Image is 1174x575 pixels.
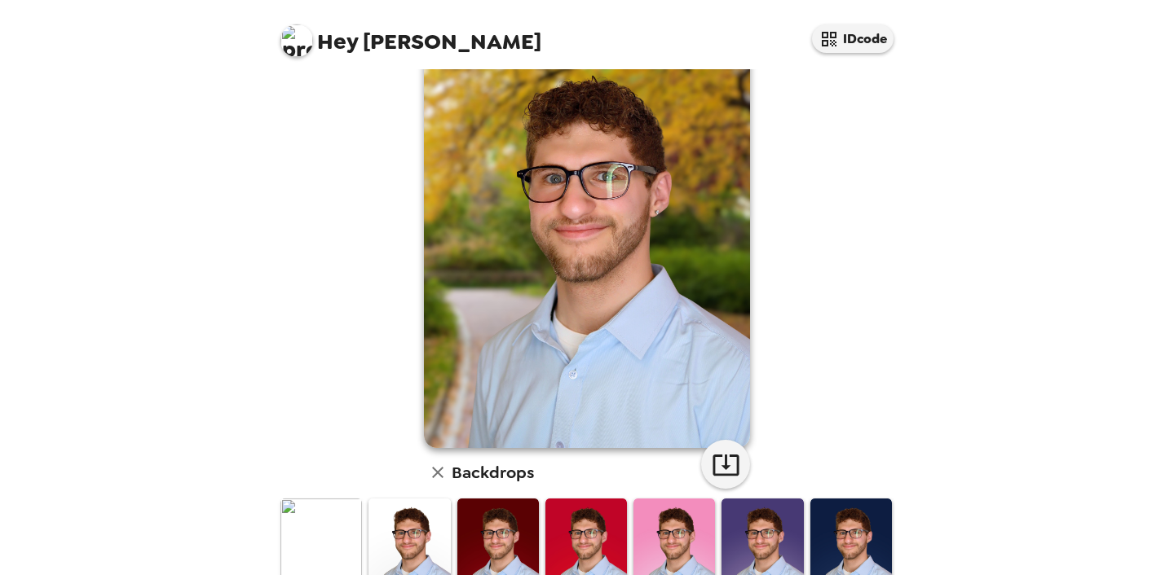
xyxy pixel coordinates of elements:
[317,27,358,56] span: Hey
[280,24,313,57] img: profile pic
[452,459,534,485] h6: Backdrops
[812,24,894,53] button: IDcode
[424,41,750,448] img: user
[280,16,541,53] span: [PERSON_NAME]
